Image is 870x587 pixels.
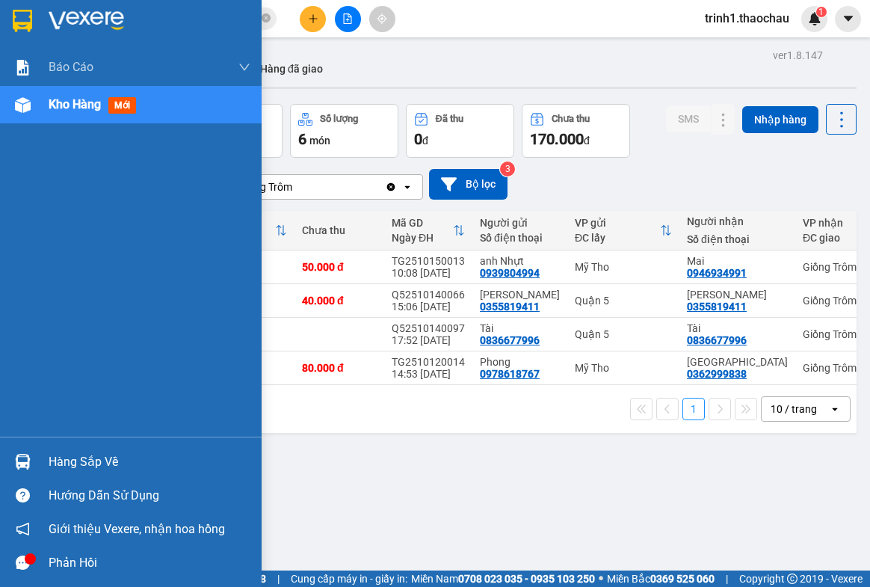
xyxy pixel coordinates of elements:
[392,232,453,244] div: Ngày ĐH
[16,488,30,503] span: question-circle
[480,232,560,244] div: Số điện thoại
[392,289,465,301] div: Q52510140066
[277,571,280,587] span: |
[392,322,465,334] div: Q52510140097
[816,7,827,17] sup: 1
[392,356,465,368] div: TG2510120014
[480,322,560,334] div: Tài
[530,130,584,148] span: 170.000
[829,403,841,415] svg: open
[687,301,747,313] div: 0355819411
[262,12,271,26] span: close-circle
[49,520,225,538] span: Giới thiệu Vexere, nhận hoa hồng
[480,289,560,301] div: Thanh
[108,97,136,114] span: mới
[575,328,672,340] div: Quận 5
[666,105,711,132] button: SMS
[773,47,823,64] div: ver 1.8.147
[15,97,31,113] img: warehouse-icon
[575,362,672,374] div: Mỹ Tho
[302,295,377,307] div: 40.000 đ
[392,255,465,267] div: TG2510150013
[687,356,788,368] div: Chị Lộc
[808,12,821,25] img: icon-new-feature
[567,211,679,251] th: Toggle SortBy
[384,211,472,251] th: Toggle SortBy
[687,322,788,334] div: Tài
[842,12,855,25] span: caret-down
[49,552,250,574] div: Phản hồi
[342,13,353,24] span: file-add
[787,574,797,584] span: copyright
[392,334,465,346] div: 17:52 [DATE]
[480,267,540,279] div: 0939804994
[522,104,630,158] button: Chưa thu170.000đ
[320,114,358,124] div: Số lượng
[687,215,788,227] div: Người nhận
[15,60,31,76] img: solution-icon
[392,368,465,380] div: 14:53 [DATE]
[49,485,250,507] div: Hướng dẫn sử dụng
[687,289,788,301] div: Thanh
[429,169,507,200] button: Bộ lọc
[607,571,715,587] span: Miền Bắc
[818,7,824,17] span: 1
[291,571,407,587] span: Cung cấp máy in - giấy in:
[392,267,465,279] div: 10:08 [DATE]
[422,135,428,147] span: đ
[575,295,672,307] div: Quận 5
[575,217,660,229] div: VP gửi
[49,451,250,473] div: Hàng sắp về
[726,571,728,587] span: |
[687,368,747,380] div: 0362999838
[436,114,463,124] div: Đã thu
[687,334,747,346] div: 0836677996
[15,454,31,470] img: warehouse-icon
[480,301,540,313] div: 0355819411
[693,9,801,28] span: trinh1.thaochau
[575,261,672,273] div: Mỹ Tho
[480,356,560,368] div: Phong
[392,301,465,313] div: 15:06 [DATE]
[49,97,101,111] span: Kho hàng
[458,573,595,585] strong: 0708 023 035 - 0935 103 250
[369,6,395,32] button: aim
[480,255,560,267] div: anh Nhựt
[500,162,515,176] sup: 3
[300,6,326,32] button: plus
[584,135,590,147] span: đ
[406,104,514,158] button: Đã thu0đ
[552,114,590,124] div: Chưa thu
[377,13,387,24] span: aim
[687,233,788,245] div: Số điện thoại
[480,334,540,346] div: 0836677996
[49,58,93,76] span: Báo cáo
[414,130,422,148] span: 0
[742,106,818,133] button: Nhập hàng
[687,267,747,279] div: 0946934991
[302,224,377,236] div: Chưa thu
[302,261,377,273] div: 50.000 đ
[16,556,30,570] span: message
[599,576,603,582] span: ⚪️
[687,255,788,267] div: Mai
[392,217,453,229] div: Mã GD
[302,362,377,374] div: 80.000 đ
[262,13,271,22] span: close-circle
[411,571,595,587] span: Miền Nam
[290,104,398,158] button: Số lượng6món
[401,181,413,193] svg: open
[298,130,306,148] span: 6
[650,573,715,585] strong: 0369 525 060
[575,232,660,244] div: ĐC lấy
[771,402,817,417] div: 10 / trang
[248,51,335,87] button: Hàng đã giao
[308,13,318,24] span: plus
[294,179,295,194] input: Selected Giồng Trôm.
[385,181,397,193] svg: Clear value
[309,135,330,147] span: món
[480,368,540,380] div: 0978618767
[238,179,292,194] div: Giồng Trôm
[16,522,30,536] span: notification
[335,6,361,32] button: file-add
